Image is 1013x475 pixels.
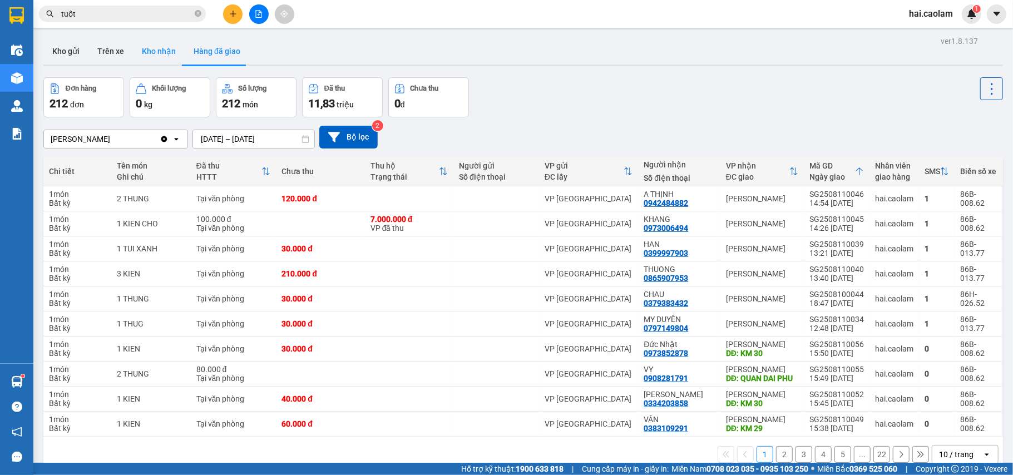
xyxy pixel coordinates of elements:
button: Khối lượng0kg [130,77,210,117]
div: 30.000 đ [281,244,359,253]
div: VÂN [644,415,715,424]
div: 0 [925,344,949,353]
div: SG2508110052 [809,390,864,399]
div: 80.000 đ [196,365,271,374]
div: Bất kỳ [49,199,106,207]
div: Trạng thái [370,172,439,181]
div: VP [GEOGRAPHIC_DATA] [545,394,632,403]
div: Tại văn phòng [196,394,271,403]
div: Bất kỳ [49,274,106,283]
div: 86B-013.77 [960,265,996,283]
div: Tại văn phòng [196,269,271,278]
div: hai.caolam [875,194,913,203]
div: Chưa thu [281,167,359,176]
div: VP [GEOGRAPHIC_DATA] [545,219,632,228]
div: 86B-008.62 [960,190,996,207]
div: Nhân viên [875,161,913,170]
th: Toggle SortBy [919,157,955,186]
div: 1 KIEN CHO [117,219,185,228]
button: file-add [249,4,269,24]
div: Bất kỳ [49,424,106,433]
span: | [572,463,574,475]
div: 1 [925,269,949,278]
div: 14:54 [DATE] [809,199,864,207]
button: 2 [776,446,793,463]
div: 86B-008.62 [960,215,996,232]
span: aim [280,10,288,18]
div: 1 món [49,340,106,349]
div: VP gửi [545,161,624,170]
div: Bất kỳ [49,399,106,408]
div: [PERSON_NAME] [51,133,110,145]
div: [PERSON_NAME] [726,415,798,424]
div: Tại văn phòng [196,244,271,253]
img: warehouse-icon [11,44,23,56]
span: đ [401,100,405,109]
svg: open [172,135,181,144]
div: SG2508110056 [809,340,864,349]
th: Toggle SortBy [804,157,869,186]
div: VY [644,365,715,374]
div: Tại văn phòng [196,224,271,232]
div: 86B-008.62 [960,340,996,358]
div: 1 món [49,315,106,324]
div: 30.000 đ [281,319,359,328]
span: file-add [255,10,263,18]
span: ⚪️ [811,467,814,471]
button: 5 [834,446,851,463]
svg: open [982,450,991,459]
div: 13:40 [DATE] [809,274,864,283]
div: 2 THUNG [117,194,185,203]
div: giao hàng [875,172,913,181]
div: 1 [925,319,949,328]
div: hai.caolam [875,369,913,378]
button: 1 [757,446,773,463]
sup: 2 [372,120,383,131]
div: 2 THUNG [117,369,185,378]
span: 0 [136,97,142,110]
span: 11,83 [308,97,335,110]
div: hai.caolam [875,244,913,253]
div: 1 THUNG [117,294,185,303]
div: Số điện thoại [459,172,533,181]
div: 0973006494 [644,224,688,232]
div: 7.000.000 đ [370,215,448,224]
div: 86B-008.62 [960,365,996,383]
input: Tìm tên, số ĐT hoặc mã đơn [61,8,192,20]
div: [PERSON_NAME] [726,340,798,349]
div: 0 [925,419,949,428]
button: Kho gửi [43,38,88,65]
div: Ngày giao [809,172,855,181]
div: Tên món [117,161,185,170]
div: CHAU [644,290,715,299]
div: Tại văn phòng [196,294,271,303]
strong: 1900 633 818 [516,464,564,473]
div: 1 KIEN [117,419,185,428]
div: hai.caolam [875,394,913,403]
div: 1 KIEN [117,394,185,403]
div: 1 TUI XANH [117,244,185,253]
span: question-circle [12,402,22,412]
div: [PERSON_NAME] [726,269,798,278]
div: Bất kỳ [49,224,106,232]
div: ver 1.8.137 [941,35,978,47]
div: 1 [925,294,949,303]
button: Chưa thu0đ [388,77,469,117]
span: 212 [222,97,240,110]
div: 1 món [49,215,106,224]
div: 0399997903 [644,249,688,258]
div: SMS [925,167,940,176]
span: 0 [394,97,401,110]
span: triệu [337,100,354,109]
div: 0797149804 [644,324,688,333]
div: 1 [925,244,949,253]
div: 86B-013.77 [960,315,996,333]
sup: 1 [21,374,24,378]
div: 0973852878 [644,349,688,358]
span: copyright [951,465,959,473]
img: warehouse-icon [11,72,23,84]
div: KHANG [644,215,715,224]
div: ĐC giao [726,172,789,181]
div: SG2508100044 [809,290,864,299]
div: hai.caolam [875,269,913,278]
